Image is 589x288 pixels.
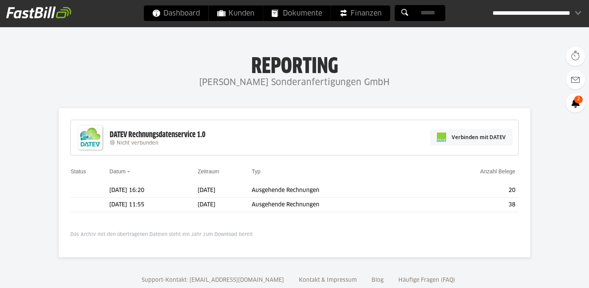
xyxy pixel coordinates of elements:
[198,168,219,175] a: Zeitraum
[139,278,287,283] a: Support-Kontakt: [EMAIL_ADDRESS][DOMAIN_NAME]
[153,5,200,21] span: Dashboard
[109,198,198,212] td: [DATE] 11:55
[528,265,581,284] iframe: Öffnet ein Widget, in dem Sie weitere Informationen finden
[252,183,422,198] td: Ausgehende Rechnungen
[109,183,198,198] td: [DATE] 16:20
[117,141,158,146] span: Nicht verbunden
[296,278,359,283] a: Kontakt & Impressum
[78,55,511,75] h1: Reporting
[272,5,322,21] span: Dokumente
[109,168,125,175] a: Datum
[198,198,252,212] td: [DATE]
[452,133,506,141] span: Verbinden mit DATEV
[75,122,106,153] img: DATEV-Datenservice Logo
[217,5,254,21] span: Kunden
[430,129,512,145] a: Verbinden mit DATEV
[209,5,263,21] a: Kunden
[340,5,382,21] span: Finanzen
[480,168,515,175] a: Anzahl Belege
[331,5,390,21] a: Finanzen
[263,5,331,21] a: Dokumente
[70,168,86,175] a: Status
[110,130,205,140] div: DATEV Rechnungsdatenservice 1.0
[144,5,209,21] a: Dashboard
[70,232,518,238] p: Das Archiv mit den übertragenen Dateien steht ein Jahr zum Download bereit
[252,198,422,212] td: Ausgehende Rechnungen
[369,278,386,283] a: Blog
[422,183,518,198] td: 20
[574,96,583,103] span: 2
[422,198,518,212] td: 38
[566,93,585,113] a: 2
[252,168,261,175] a: Typ
[127,171,132,173] img: sort_desc.gif
[437,133,446,142] img: pi-datev-logo-farbig-24.svg
[6,6,71,19] img: fastbill_logo_white.png
[396,278,458,283] a: Häufige Fragen (FAQ)
[198,183,252,198] td: [DATE]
